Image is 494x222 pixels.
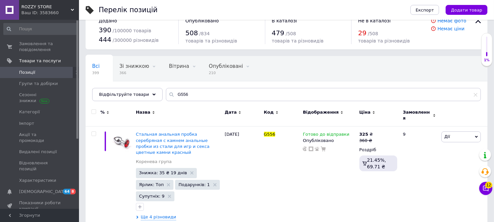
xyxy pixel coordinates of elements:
button: Чат з покупцем12 [479,182,492,195]
span: Показники роботи компанії [19,200,61,212]
span: Додано [99,18,117,23]
span: Всі [92,63,100,69]
span: 508 [185,29,198,37]
span: 479 [272,29,284,37]
span: Додати товар [451,8,482,13]
span: Дата [225,109,237,115]
span: / 508 [368,31,378,36]
span: Зі знижкою [119,63,149,69]
div: Перелік позицій [99,7,158,14]
button: Експорт [410,5,439,15]
span: Відфільтруйте товари [99,92,149,97]
span: Групи та добірки [19,81,58,87]
div: Опубліковано [303,138,356,144]
span: Ще 4 різновиди [141,214,176,220]
span: В каталозі [272,18,297,23]
span: Вітрина [169,63,189,69]
a: Немає ціни [437,26,464,31]
span: товарів та різновидів [358,38,410,43]
span: товарів та різновидів [272,38,324,43]
span: Подарунків: 1 [178,182,210,187]
div: ₴ [359,131,373,137]
span: Дії [444,134,450,139]
span: % [100,109,105,115]
div: 360 ₴ [359,138,373,144]
span: Категорії [19,109,40,115]
span: / 834 [199,31,210,36]
span: Видалені позиції [19,149,57,155]
span: / 100000 товарів [113,28,151,33]
span: Акції та промокоди [19,132,61,144]
div: Роздріб [359,147,397,153]
span: Імпорт [19,121,34,126]
span: Приховані [92,88,119,94]
span: Опубліковано [185,18,219,23]
span: Код [264,109,274,115]
span: 29 [358,29,366,37]
span: 64 [63,189,70,194]
span: Ярлик: Топ [139,182,164,187]
div: Ваш ID: 3583660 [21,10,79,16]
span: ROZZY STORE [21,4,71,10]
span: товарів та різновидів [185,38,237,43]
span: Відновлення позицій [19,160,61,172]
a: Стальная анальная пробка серебряная с камнем анальные пробки из стали для игр и секса цветные кам... [136,132,210,155]
span: Опубліковані [209,63,243,69]
span: Товари та послуги [19,58,61,64]
span: 210 [209,70,243,75]
input: Пошук по назві позиції, артикулу і пошуковим запитам [166,88,481,101]
span: Сезонні знижки [19,92,61,104]
span: 390 [99,26,111,34]
span: 21.45%, 69.71 ₴ [367,157,386,169]
span: Не в каталозі [358,18,391,23]
span: [DEMOGRAPHIC_DATA] [19,189,68,195]
a: Коренева група [136,159,172,165]
div: 1% [481,58,492,63]
span: Супутніх: 9 [139,194,165,198]
span: 399 [92,70,100,75]
span: / 508 [286,31,296,36]
span: G556 [264,132,275,137]
button: Додати товар [446,5,487,15]
span: 12 [485,182,492,188]
span: Готово до відправки [303,132,349,139]
span: Замовлення [403,109,431,121]
a: Немає фото [437,18,466,23]
span: Знижка: 35 ₴ 19 днів [139,171,187,175]
span: Ціна [359,109,371,115]
span: Відображення [303,109,339,115]
span: Замовлення та повідомлення [19,41,61,53]
span: 8 [70,189,76,194]
span: 366 [119,70,149,75]
span: Позиції [19,69,35,75]
span: Характеристики [19,178,56,183]
span: 444 [99,36,111,43]
b: 325 [359,132,368,137]
span: Назва [136,109,150,115]
input: Пошук [3,23,78,35]
img: Стальная анальная пробка серебряная с камнем анальные пробки из стали для игр и секса цветные кам... [112,131,133,152]
span: / 300000 різновидів [113,38,159,43]
span: Експорт [416,8,434,13]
